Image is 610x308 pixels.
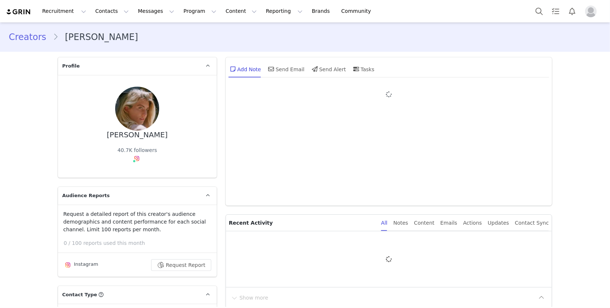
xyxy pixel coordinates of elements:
[117,146,157,154] div: 40.7K followers
[414,215,435,231] div: Content
[267,60,305,78] div: Send Email
[488,215,509,231] div: Updates
[63,210,211,233] p: Request a detailed report of this creator's audience demographics and content performance for eac...
[179,3,221,19] button: Program
[310,60,346,78] div: Send Alert
[515,215,549,231] div: Contact Sync
[38,3,91,19] button: Recruitment
[581,6,604,17] button: Profile
[548,3,564,19] a: Tasks
[381,215,387,231] div: All
[63,261,98,269] div: Instagram
[307,3,336,19] a: Brands
[91,3,133,19] button: Contacts
[221,3,261,19] button: Content
[337,3,379,19] a: Community
[441,215,457,231] div: Emails
[64,239,217,247] p: 0 / 100 reports used this month
[564,3,580,19] button: Notifications
[134,156,140,162] img: instagram.svg
[6,8,32,15] img: grin logo
[463,215,482,231] div: Actions
[62,62,80,70] span: Profile
[393,215,408,231] div: Notes
[585,6,597,17] img: placeholder-profile.jpg
[115,87,159,131] img: 5376584f-a889-4827-a4f1-112b4e6d8ccc.jpg
[151,259,211,271] button: Request Report
[352,60,375,78] div: Tasks
[230,292,269,304] button: Show more
[262,3,307,19] button: Reporting
[62,192,110,199] span: Audience Reports
[65,262,71,268] img: instagram.svg
[107,131,168,139] div: [PERSON_NAME]
[134,3,179,19] button: Messages
[62,291,97,298] span: Contact Type
[229,215,375,231] p: Recent Activity
[531,3,547,19] button: Search
[9,30,53,44] a: Creators
[229,60,261,78] div: Add Note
